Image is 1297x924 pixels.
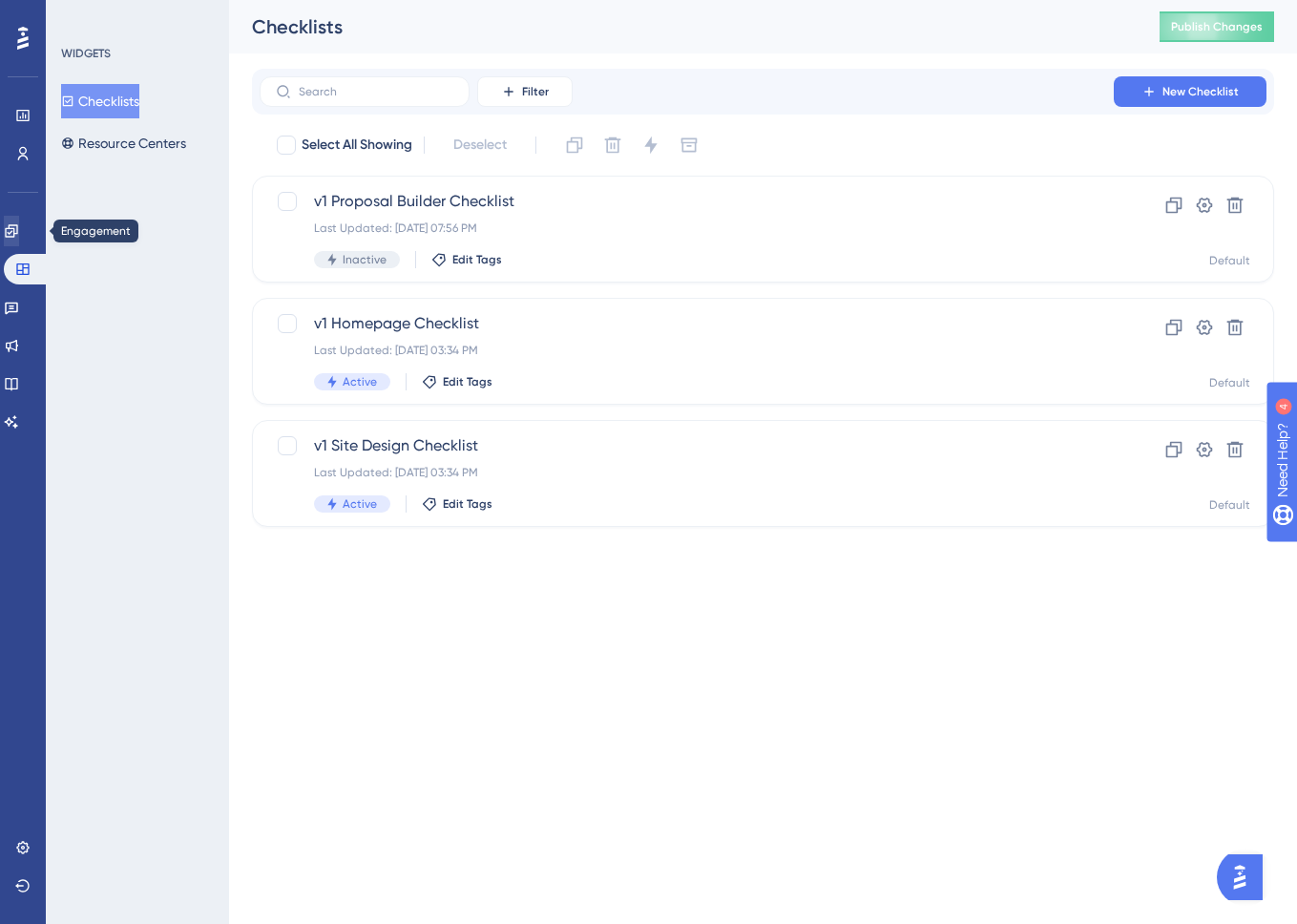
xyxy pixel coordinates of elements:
[1114,76,1266,107] button: New Checklist
[299,85,453,98] input: Search
[61,46,111,61] div: WIDGETS
[1160,11,1274,42] button: Publish Changes
[314,190,1059,213] span: v1 Proposal Builder Checklist
[477,76,573,107] button: Filter
[452,252,502,267] span: Edit Tags
[343,374,377,389] span: Active
[61,84,139,118] button: Checklists
[1217,849,1274,906] iframe: UserGuiding AI Assistant Launcher
[343,496,377,512] span: Active
[443,374,492,389] span: Edit Tags
[61,126,186,160] button: Resource Centers
[252,13,1112,40] div: Checklists
[436,128,524,162] button: Deselect
[522,84,549,99] span: Filter
[343,252,387,267] span: Inactive
[302,134,412,157] span: Select All Showing
[453,134,507,157] span: Deselect
[422,496,492,512] button: Edit Tags
[45,5,119,28] span: Need Help?
[1209,253,1250,268] div: Default
[1209,497,1250,513] div: Default
[314,312,1059,335] span: v1 Homepage Checklist
[422,374,492,389] button: Edit Tags
[314,465,1059,480] div: Last Updated: [DATE] 03:34 PM
[314,220,1059,236] div: Last Updated: [DATE] 07:56 PM
[443,496,492,512] span: Edit Tags
[314,343,1059,358] div: Last Updated: [DATE] 03:34 PM
[1162,84,1239,99] span: New Checklist
[1209,375,1250,390] div: Default
[431,252,502,267] button: Edit Tags
[1171,19,1263,34] span: Publish Changes
[314,434,1059,457] span: v1 Site Design Checklist
[133,10,138,25] div: 4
